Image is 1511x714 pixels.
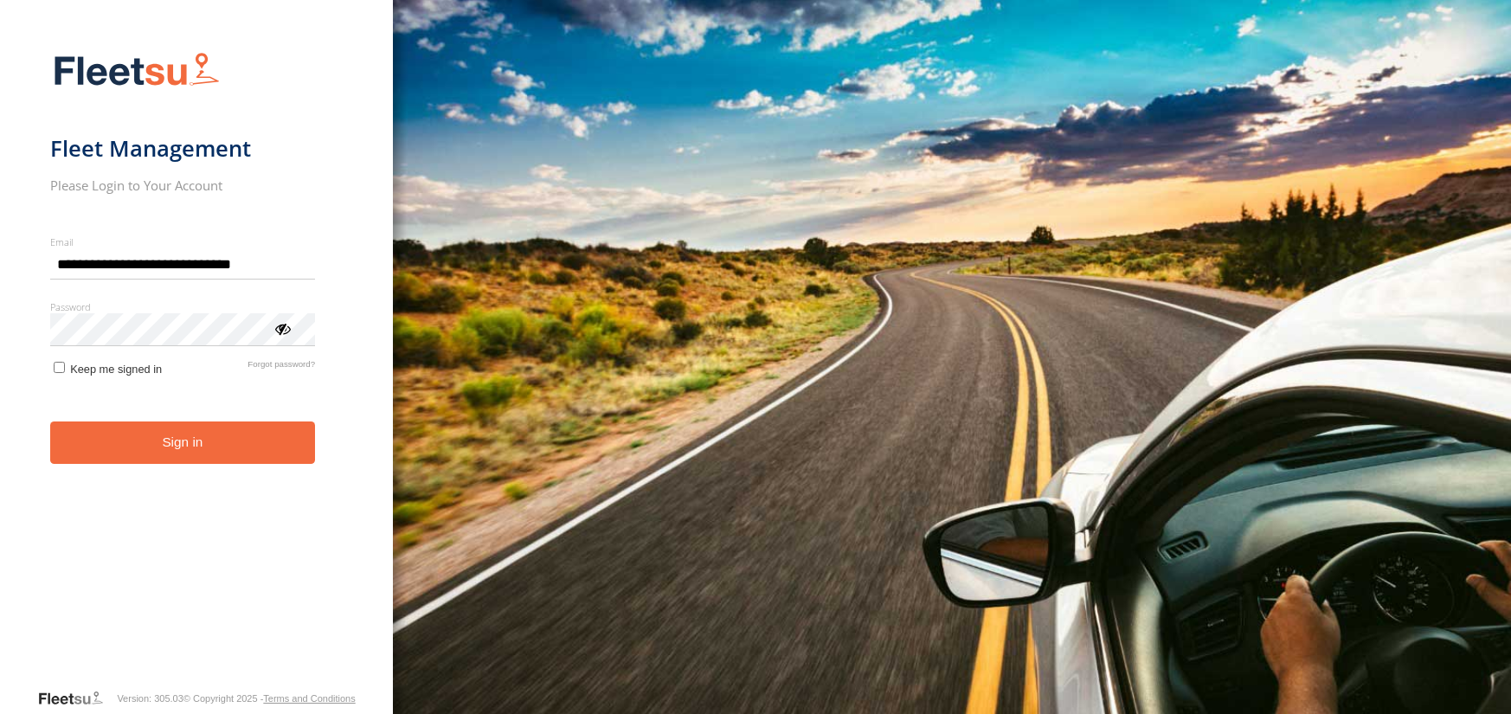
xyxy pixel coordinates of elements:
[50,42,344,688] form: main
[70,363,162,376] span: Keep me signed in
[37,690,117,707] a: Visit our Website
[248,359,315,376] a: Forgot password?
[263,693,355,704] a: Terms and Conditions
[273,319,291,337] div: ViewPassword
[50,134,316,163] h1: Fleet Management
[50,48,223,93] img: Fleetsu
[117,693,183,704] div: Version: 305.03
[50,300,316,313] label: Password
[54,362,65,373] input: Keep me signed in
[50,235,316,248] label: Email
[50,177,316,194] h2: Please Login to Your Account
[183,693,356,704] div: © Copyright 2025 -
[50,421,316,464] button: Sign in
